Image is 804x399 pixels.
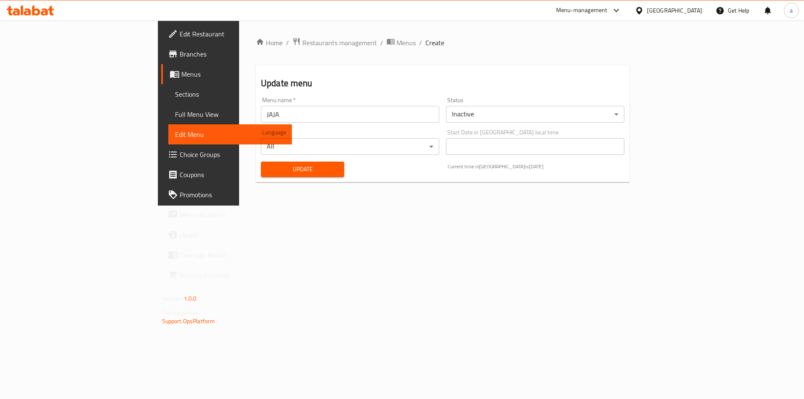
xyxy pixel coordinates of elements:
a: Sections [168,84,292,104]
a: Full Menu View [168,104,292,124]
a: Choice Groups [161,144,292,165]
span: Update [268,164,338,175]
a: Branches [161,44,292,64]
p: Current time in [GEOGRAPHIC_DATA] is [DATE] [448,163,624,170]
div: Menu-management [556,5,608,15]
a: Coverage Report [161,245,292,265]
span: Coupons [180,170,286,180]
li: / [419,38,422,48]
a: Menus [387,37,416,48]
span: Upsell [180,230,286,240]
span: Get support on: [162,307,201,318]
li: / [380,38,383,48]
span: a [790,6,793,15]
span: Sections [175,89,286,99]
span: Menus [397,38,416,48]
div: Inactive [446,106,624,123]
a: Promotions [161,185,292,205]
span: Version: [162,293,183,304]
h2: Update menu [261,77,624,90]
span: Grocery Checklist [180,270,286,280]
span: Menus [181,69,286,79]
span: Promotions [180,190,286,200]
span: Restaurants management [302,38,377,48]
a: Menu disclaimer [161,205,292,225]
div: All [261,138,439,155]
a: Upsell [161,225,292,245]
span: Create [425,38,444,48]
a: Edit Restaurant [161,24,292,44]
span: Coverage Report [180,250,286,260]
button: Update [261,162,344,177]
nav: breadcrumb [256,37,629,48]
a: Restaurants management [292,37,377,48]
span: Edit Menu [175,129,286,139]
a: Coupons [161,165,292,185]
a: Edit Menu [168,124,292,144]
input: Please enter Menu name [261,106,439,123]
span: Choice Groups [180,149,286,160]
span: Full Menu View [175,109,286,119]
a: Grocery Checklist [161,265,292,285]
span: 1.0.0 [184,293,197,304]
span: Menu disclaimer [180,210,286,220]
a: Menus [161,64,292,84]
span: Edit Restaurant [180,29,286,39]
span: Branches [180,49,286,59]
a: Support.OpsPlatform [162,316,215,327]
div: [GEOGRAPHIC_DATA] [647,6,702,15]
